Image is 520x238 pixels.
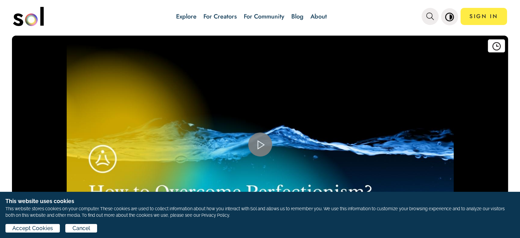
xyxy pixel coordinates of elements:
a: SIGN IN [461,8,507,25]
img: logo [13,7,44,26]
button: Play Video [248,133,272,156]
button: Cancel [65,224,97,233]
a: For Community [244,12,284,21]
p: This website stores cookies on your computer. These cookies are used to collect information about... [5,205,515,218]
a: Blog [291,12,304,21]
span: Accept Cookies [12,224,53,233]
span: Cancel [72,224,90,233]
button: Accept Cookies [5,224,60,233]
a: Explore [176,12,197,21]
a: About [310,12,327,21]
h1: This website uses cookies [5,197,515,205]
nav: main navigation [13,4,507,28]
a: For Creators [203,12,237,21]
